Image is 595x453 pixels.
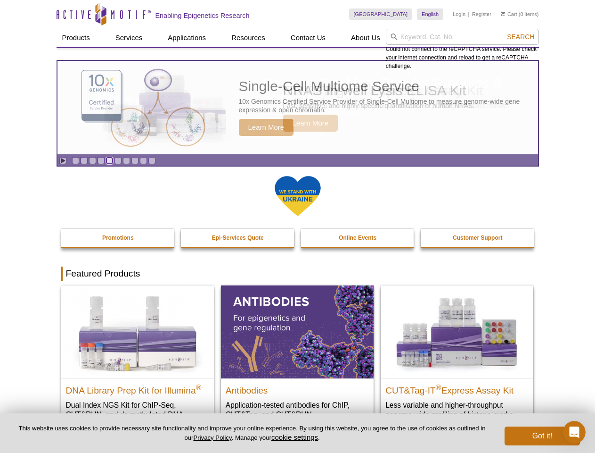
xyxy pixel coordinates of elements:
img: CUT&Tag-IT® Express Assay Kit [381,285,533,378]
strong: Online Events [339,235,376,241]
a: Promotions [61,229,175,247]
h2: DNA Library Prep Kit for Illumina [66,381,209,395]
a: Online Events [301,229,415,247]
a: Login [453,11,465,17]
sup: ® [196,383,202,391]
input: Keyword, Cat. No. [386,29,539,45]
a: Contact Us [285,29,331,47]
a: Go to slide 3 [89,157,96,164]
a: Go to slide 2 [81,157,88,164]
button: cookie settings [271,433,318,441]
a: All Antibodies Antibodies Application-tested antibodies for ChIP, CUT&Tag, and CUT&RUN. [221,285,374,428]
a: Go to slide 1 [72,157,79,164]
a: Register [472,11,491,17]
a: Epi-Services Quote [181,229,295,247]
strong: Promotions [102,235,134,241]
a: Cart [501,11,517,17]
a: Products [57,29,96,47]
a: English [417,8,443,20]
button: Got it! [505,427,580,445]
a: Go to slide 9 [140,157,147,164]
h2: Enabling Epigenetics Research [155,11,250,20]
sup: ® [436,383,441,391]
p: Less variable and higher-throughput genome-wide profiling of histone marks​. [385,400,529,419]
li: | [468,8,470,20]
a: Go to slide 4 [98,157,105,164]
li: (0 items) [501,8,539,20]
img: All Antibodies [221,285,374,378]
p: Dual Index NGS Kit for ChIP-Seq, CUT&RUN, and ds methylated DNA assays. [66,400,209,429]
p: This website uses cookies to provide necessary site functionality and improve your online experie... [15,424,489,442]
iframe: Intercom live chat [563,421,586,444]
a: Go to slide 8 [131,157,139,164]
a: Services [110,29,148,47]
img: We Stand With Ukraine [274,175,321,217]
a: Toggle autoplay [59,157,66,164]
a: Go to slide 10 [148,157,155,164]
img: Your Cart [501,11,505,16]
a: [GEOGRAPHIC_DATA] [349,8,413,20]
a: Customer Support [421,229,535,247]
a: Go to slide 6 [114,157,122,164]
a: About Us [345,29,386,47]
a: Applications [162,29,212,47]
a: CUT&Tag-IT® Express Assay Kit CUT&Tag-IT®Express Assay Kit Less variable and higher-throughput ge... [381,285,533,428]
strong: Customer Support [453,235,502,241]
a: DNA Library Prep Kit for Illumina DNA Library Prep Kit for Illumina® Dual Index NGS Kit for ChIP-... [61,285,214,438]
h2: Antibodies [226,381,369,395]
a: Privacy Policy [193,434,231,441]
a: Resources [226,29,271,47]
h2: CUT&Tag-IT Express Assay Kit [385,381,529,395]
a: Go to slide 5 [106,157,113,164]
a: Go to slide 7 [123,157,130,164]
div: Could not connect to the reCAPTCHA service. Please check your internet connection and reload to g... [386,29,539,70]
h2: Featured Products [61,267,534,281]
strong: Epi-Services Quote [212,235,264,241]
button: Search [504,33,537,41]
img: DNA Library Prep Kit for Illumina [61,285,214,378]
span: Search [507,33,534,41]
p: Application-tested antibodies for ChIP, CUT&Tag, and CUT&RUN. [226,400,369,419]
